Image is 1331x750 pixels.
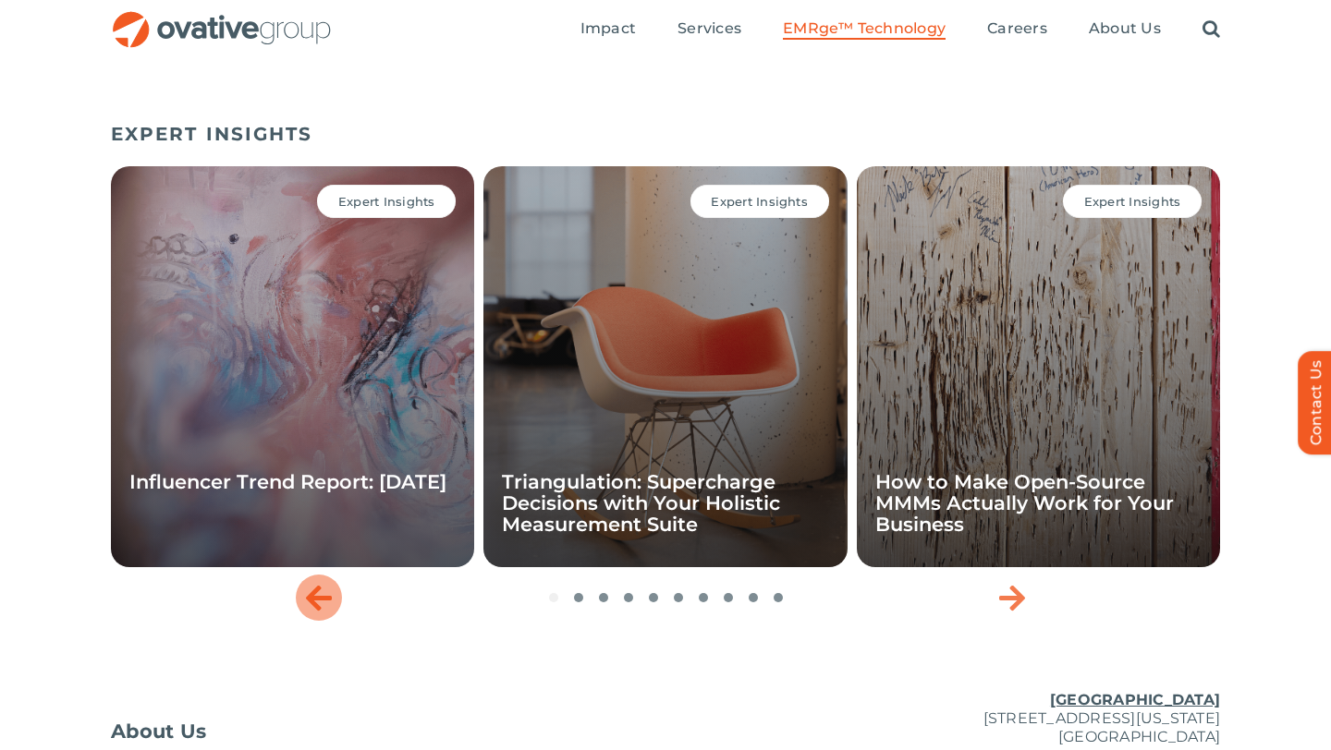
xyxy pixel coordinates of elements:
[624,593,633,602] span: Go to slide 4
[549,593,558,602] span: Go to slide 1
[111,722,207,741] span: About Us
[296,575,342,621] div: Previous slide
[749,593,758,602] span: Go to slide 9
[678,19,741,40] a: Services
[129,470,446,493] a: Influencer Trend Report: [DATE]
[580,19,636,40] a: Impact
[502,470,780,536] a: Triangulation: Supercharge Decisions with Your Holistic Measurement Suite
[674,593,683,602] span: Go to slide 6
[1203,19,1220,40] a: Search
[989,575,1035,621] div: Next slide
[649,593,658,602] span: Go to slide 5
[783,19,946,40] a: EMRge™ Technology
[111,123,1220,145] h5: EXPERT INSIGHTS
[580,19,636,38] span: Impact
[111,722,481,741] a: About Us
[574,593,583,602] span: Go to slide 2
[857,166,1220,567] div: 3 / 10
[1050,691,1220,708] u: [GEOGRAPHIC_DATA]
[483,166,847,567] div: 2 / 10
[774,593,783,602] span: Go to slide 10
[987,19,1047,38] span: Careers
[699,593,708,602] span: Go to slide 7
[783,19,946,38] span: EMRge™ Technology
[724,593,733,602] span: Go to slide 8
[678,19,741,38] span: Services
[875,470,1174,536] a: How to Make Open-Source MMMs Actually Work for Your Business
[850,691,1220,746] p: [STREET_ADDRESS][US_STATE] [GEOGRAPHIC_DATA]
[987,19,1047,40] a: Careers
[1089,19,1161,40] a: About Us
[111,166,474,567] div: 1 / 10
[111,9,333,27] a: OG_Full_horizontal_RGB
[599,593,608,602] span: Go to slide 3
[1089,19,1161,38] span: About Us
